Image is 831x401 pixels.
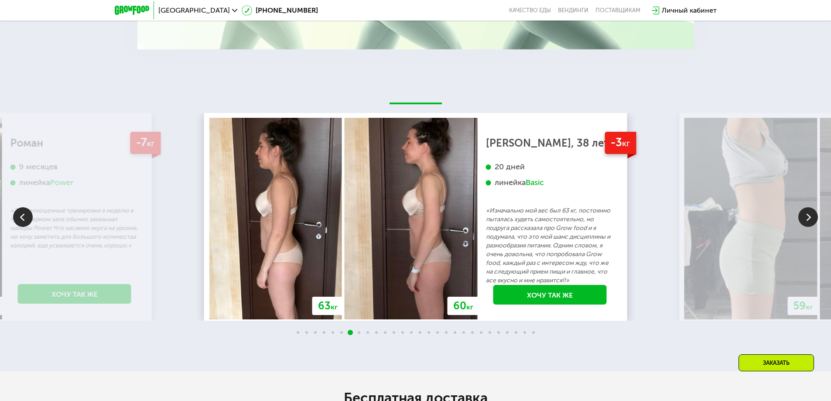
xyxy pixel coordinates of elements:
[798,207,818,227] img: Slide right
[331,303,338,311] span: кг
[10,162,139,172] div: 9 месяцев
[448,297,479,315] div: 60
[605,132,636,154] div: -3
[10,178,139,188] div: линейка
[486,178,614,188] div: линейка
[242,5,318,16] a: [PHONE_NUMBER]
[509,7,551,14] a: Качество еды
[50,178,74,188] div: Power
[13,207,33,227] img: Slide left
[158,7,230,14] span: [GEOGRAPHIC_DATA]
[622,138,630,148] span: кг
[595,7,640,14] div: поставщикам
[486,206,614,285] p: «Изначально мой вес был 63 кг, постоянно пыталась худеть самостоятельно, но подруга рассказала пр...
[739,354,814,371] div: Заказать
[788,297,819,315] div: 59
[10,139,139,147] div: Роман
[130,132,161,154] div: -7
[18,284,131,304] a: Хочу так же
[147,138,154,148] span: кг
[662,5,717,16] div: Личный кабинет
[486,162,614,172] div: 20 дней
[493,285,607,305] a: Хочу так же
[466,303,473,311] span: кг
[10,206,139,250] p: «2-3 полноценные тренировки в неделю в тренажерном зале обычно заказывал наборы Power Что касаемо...
[526,178,544,188] div: Basic
[312,297,343,315] div: 63
[486,139,614,147] div: [PERSON_NAME], 38 лет
[806,303,813,311] span: кг
[558,7,588,14] a: Вендинги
